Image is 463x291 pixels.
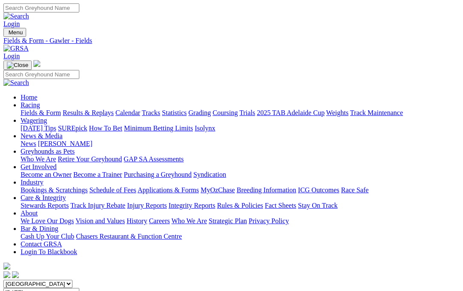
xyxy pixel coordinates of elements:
a: Care & Integrity [21,194,66,201]
a: Coursing [213,109,238,116]
a: Track Maintenance [350,109,403,116]
div: News & Media [21,140,460,148]
a: We Love Our Dogs [21,217,74,224]
a: Wagering [21,117,47,124]
img: facebook.svg [3,271,10,278]
a: Become an Owner [21,171,72,178]
a: Statistics [162,109,187,116]
a: Race Safe [341,186,368,194]
a: Cash Up Your Club [21,233,74,240]
a: MyOzChase [201,186,235,194]
a: Minimum Betting Limits [124,124,193,132]
a: Breeding Information [237,186,296,194]
img: twitter.svg [12,271,19,278]
a: Greyhounds as Pets [21,148,75,155]
span: Menu [9,29,23,36]
img: Search [3,79,29,87]
img: Close [7,62,28,69]
a: Isolynx [195,124,215,132]
a: Integrity Reports [168,202,215,209]
a: Login [3,52,20,60]
div: Greyhounds as Pets [21,155,460,163]
input: Search [3,3,79,12]
a: Home [21,94,37,101]
a: About [21,209,38,217]
a: [DATE] Tips [21,124,56,132]
a: ICG Outcomes [298,186,339,194]
a: Who We Are [21,155,56,163]
a: Login [3,20,20,27]
a: GAP SA Assessments [124,155,184,163]
img: GRSA [3,45,29,52]
a: Retire Your Greyhound [58,155,122,163]
a: Schedule of Fees [89,186,136,194]
a: History [126,217,147,224]
div: About [21,217,460,225]
a: SUREpick [58,124,87,132]
a: 2025 TAB Adelaide Cup [257,109,325,116]
a: News & Media [21,132,63,139]
a: Grading [189,109,211,116]
a: Chasers Restaurant & Function Centre [76,233,182,240]
a: Get Involved [21,163,57,170]
a: Racing [21,101,40,109]
button: Toggle navigation [3,61,32,70]
a: How To Bet [89,124,123,132]
div: Wagering [21,124,460,132]
a: Stay On Track [298,202,337,209]
a: Privacy Policy [249,217,289,224]
a: Fields & Form [21,109,61,116]
a: Strategic Plan [209,217,247,224]
a: Trials [239,109,255,116]
a: Purchasing a Greyhound [124,171,192,178]
a: Applications & Forms [138,186,199,194]
a: Login To Blackbook [21,248,77,255]
a: Injury Reports [127,202,167,209]
a: Weights [326,109,349,116]
a: Industry [21,179,43,186]
a: Track Injury Rebate [70,202,125,209]
a: Fact Sheets [265,202,296,209]
button: Toggle navigation [3,28,26,37]
a: Syndication [193,171,226,178]
a: Calendar [115,109,140,116]
img: Search [3,12,29,20]
img: logo-grsa-white.png [3,263,10,270]
a: Stewards Reports [21,202,69,209]
div: Get Involved [21,171,460,179]
a: Fields & Form - Gawler - Fields [3,37,460,45]
a: Vision and Values [75,217,125,224]
a: Contact GRSA [21,240,62,248]
a: Who We Are [171,217,207,224]
a: Rules & Policies [217,202,263,209]
div: Bar & Dining [21,233,460,240]
a: Tracks [142,109,160,116]
a: Careers [149,217,170,224]
div: Racing [21,109,460,117]
div: Industry [21,186,460,194]
a: Become a Trainer [73,171,122,178]
a: News [21,140,36,147]
a: [PERSON_NAME] [38,140,92,147]
input: Search [3,70,79,79]
img: logo-grsa-white.png [33,60,40,67]
div: Care & Integrity [21,202,460,209]
a: Bookings & Scratchings [21,186,87,194]
a: Bar & Dining [21,225,58,232]
a: Results & Replays [63,109,114,116]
